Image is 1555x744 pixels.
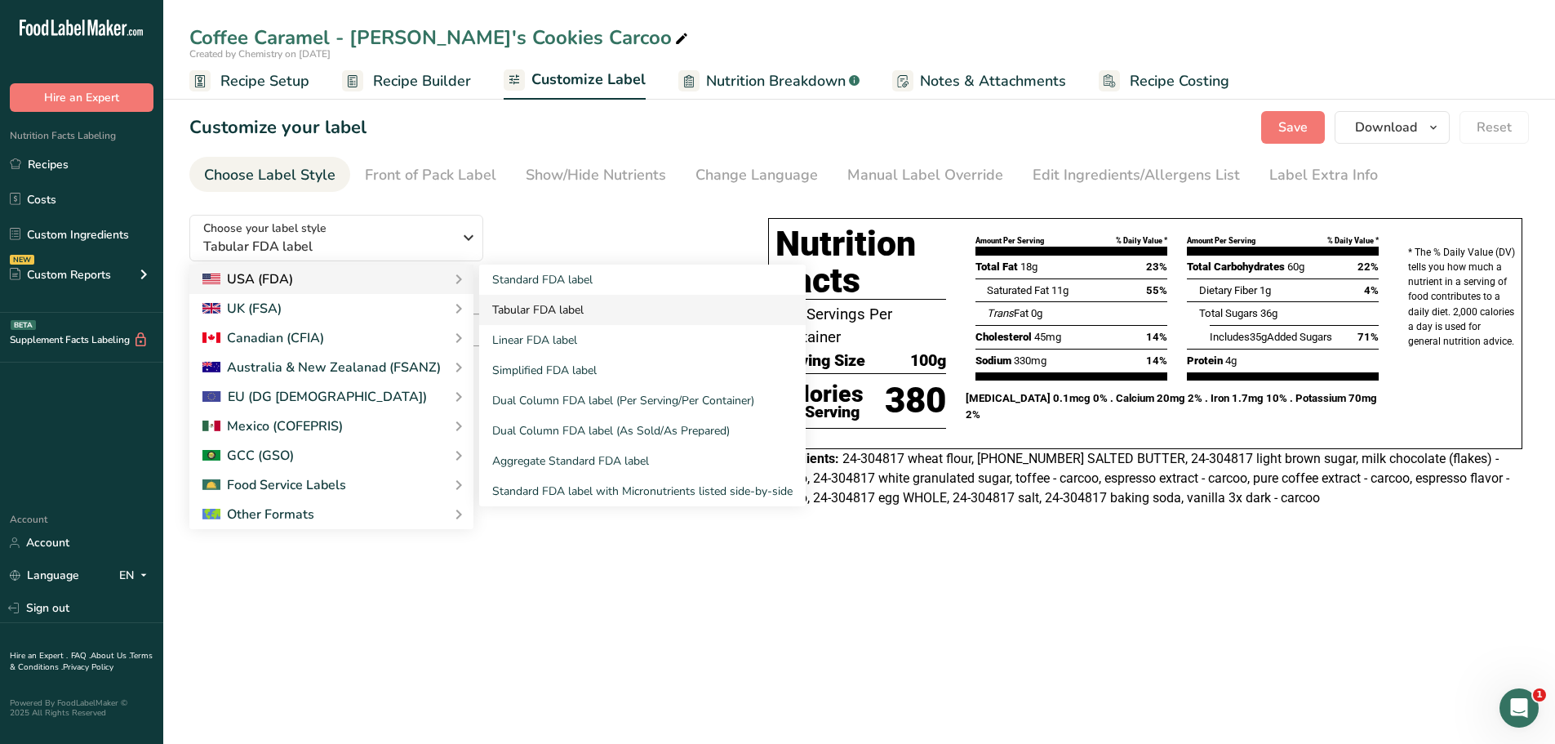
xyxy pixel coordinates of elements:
a: Terms & Conditions . [10,650,153,673]
span: 11g [1051,284,1069,296]
div: Show/Hide Nutrients [526,164,666,186]
a: Privacy Policy [63,662,113,673]
span: 24-304817 wheat flour, [PHONE_NUMBER] SALTED BUTTER, 24-304817 light brown sugar, milk chocolate ... [768,451,1509,506]
span: 100g [910,349,946,373]
span: 35g [1250,331,1267,343]
a: Standard FDA label with Micronutrients listed side-by-side [479,476,806,506]
button: Download [1335,111,1450,144]
div: BETA [11,320,36,330]
span: Save [1278,118,1308,137]
a: Nutrition Breakdown [678,63,860,100]
span: 71% [1357,329,1379,345]
p: 380 [885,374,946,428]
div: EN [119,566,153,586]
div: % Daily Value * [1116,235,1167,247]
span: 330mg [1014,354,1046,367]
span: 22% [1357,259,1379,275]
span: Recipe Builder [373,70,471,92]
span: Tabular FDA label [203,237,452,256]
a: Aggregate Standard FDA label [479,446,806,476]
span: 4g [1225,354,1237,367]
span: Recipe Costing [1130,70,1229,92]
span: Saturated Fat [987,284,1049,296]
button: Choose your label style Tabular FDA label [189,215,483,261]
a: Dual Column FDA label (Per Serving/Per Container) [479,385,806,416]
h1: Customize your label [189,114,367,141]
div: Amount Per Serving [1187,235,1255,247]
span: Download [1355,118,1417,137]
span: 45mg [1034,331,1061,343]
span: Notes & Attachments [920,70,1066,92]
span: 14% [1146,353,1167,369]
h1: Nutrition Facts [775,225,946,300]
button: Reset [1459,111,1529,144]
div: Powered By FoodLabelMaker © 2025 All Rights Reserved [10,698,153,718]
button: Save [1261,111,1325,144]
div: Front of Pack Label [365,164,496,186]
a: Hire an Expert . [10,650,68,662]
a: Customize Label [504,61,646,100]
span: Created by Chemistry on [DATE] [189,47,331,60]
p: [MEDICAL_DATA] 0.1mcg 0% . Calcium 20mg 2% . Iron 1.7mg 10% . Potassium 70mg 2% [966,390,1388,423]
div: Choose Label Style [204,164,335,186]
span: 36g [1260,307,1277,319]
a: Language [10,561,79,590]
div: Label Extra Info [1269,164,1378,186]
a: About Us . [91,650,130,662]
a: Standard FDA label [479,265,806,295]
span: 1g [1260,284,1271,296]
span: Recipe Setup [220,70,309,92]
span: 55% [1146,283,1167,299]
div: UK (FSA) [202,299,282,319]
a: Dual Column FDA label (As Sold/As Prepared) [479,416,806,446]
span: 23% [1146,259,1167,275]
div: Mexico (COFEPRIS) [202,417,343,436]
p: Per Serving [775,406,864,419]
span: 4% [1364,283,1379,299]
span: Sodium [975,354,1011,367]
span: Cholesterol [975,331,1032,343]
span: 60g [1287,261,1304,273]
span: Reset [1477,118,1512,137]
div: Change Language [695,164,818,186]
div: EU (DG [DEMOGRAPHIC_DATA]) [202,387,427,407]
span: 0g [1031,307,1042,319]
span: 14% [1146,329,1167,345]
button: Hire an Expert [10,83,153,112]
a: FAQ . [71,650,91,662]
a: Recipe Builder [342,63,471,100]
a: Simplified FDA label [479,355,806,385]
span: 1 [1533,688,1546,702]
span: Nutrition Breakdown [706,70,846,92]
div: Other Formats [202,505,314,524]
span: Includes Added Sugars [1210,331,1332,343]
div: Edit Ingredients/Allergens List [1033,164,1240,186]
a: Recipe Costing [1099,63,1229,100]
a: Notes & Attachments [892,63,1066,100]
div: Custom Reports [10,266,111,283]
span: Dietary Fiber [1199,284,1257,296]
p: 399 Servings Per Container [775,303,946,349]
a: Linear FDA label [479,325,806,355]
img: 2Q== [202,450,220,461]
p: Calories [775,382,864,407]
span: Total Carbohydrates [1187,261,1285,273]
span: Customize Label [531,69,646,91]
iframe: Intercom live chat [1499,688,1539,728]
span: 18g [1020,261,1037,273]
div: Australia & New Zealanad (FSANZ) [202,358,441,377]
a: Recipe Setup [189,63,309,100]
span: Protein [1187,354,1223,367]
span: Fat [987,307,1029,319]
a: Tabular FDA label [479,295,806,325]
div: NEW [10,255,34,265]
div: % Daily Value * [1327,235,1379,247]
div: Amount Per Serving [975,235,1044,247]
span: Total Sugars [1199,307,1258,319]
div: GCC (GSO) [202,446,294,466]
p: * The % Daily Value (DV) tells you how much a nutrient in a serving of food contributes to a dail... [1408,245,1515,349]
div: Food Service Labels [202,475,346,495]
div: Manual Label Override [847,164,1003,186]
div: USA (FDA) [202,270,293,289]
div: Coffee Caramel - [PERSON_NAME]'s Cookies Carcoo [189,23,691,52]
